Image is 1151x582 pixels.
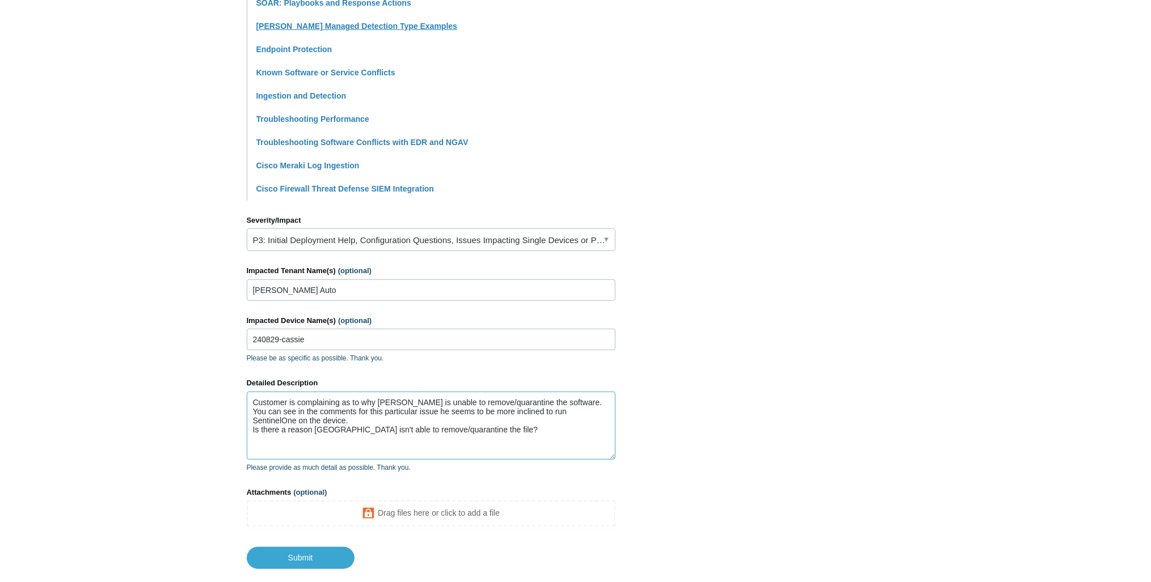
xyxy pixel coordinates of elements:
p: Please be as specific as possible. Thank you. [247,353,615,363]
a: Troubleshooting Performance [256,114,369,124]
label: Impacted Tenant Name(s) [247,265,615,277]
a: Known Software or Service Conflicts [256,68,395,77]
label: Impacted Device Name(s) [247,315,615,326]
label: Severity/Impact [247,215,615,226]
span: (optional) [338,316,372,325]
span: (optional) [293,488,327,496]
a: P3: Initial Deployment Help, Configuration Questions, Issues Impacting Single Devices or Past Out... [247,228,615,251]
label: Detailed Description [247,377,615,389]
a: Cisco Meraki Log Ingestion [256,161,360,170]
a: Cisco Firewall Threat Defense SIEM Integration [256,184,435,193]
a: [PERSON_NAME] Managed Detection Type Examples [256,22,457,31]
label: Attachments [247,487,615,498]
input: Submit [247,547,355,568]
a: Ingestion and Detection [256,91,347,100]
span: (optional) [338,266,372,275]
p: Please provide as much detail as possible. Thank you. [247,462,615,473]
a: Endpoint Protection [256,45,332,54]
a: Troubleshooting Software Conflicts with EDR and NGAV [256,138,469,147]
